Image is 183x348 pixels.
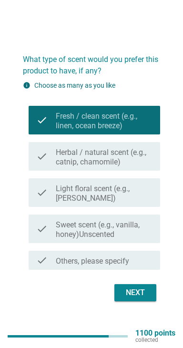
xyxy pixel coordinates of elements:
[56,184,152,203] label: Light floral scent (e.g., [PERSON_NAME])
[23,82,30,89] i: info
[36,146,48,167] i: check
[36,218,48,239] i: check
[56,256,129,266] label: Others, please specify
[36,255,48,266] i: check
[122,287,149,298] div: Next
[34,82,115,89] label: Choose as many as you like
[56,112,152,131] label: Fresh / clean scent (e.g., linen, ocean breeze)
[36,110,48,131] i: check
[23,44,160,77] h2: What type of scent would you prefer this product to have, if any?
[135,330,175,337] p: 1100 points
[36,182,48,203] i: check
[56,148,152,167] label: Herbal / natural scent (e.g., catnip, chamomile)
[135,337,175,343] p: collected
[56,220,152,239] label: Sweet scent (e.g., vanilla, honey)Unscented
[114,284,156,301] button: Next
